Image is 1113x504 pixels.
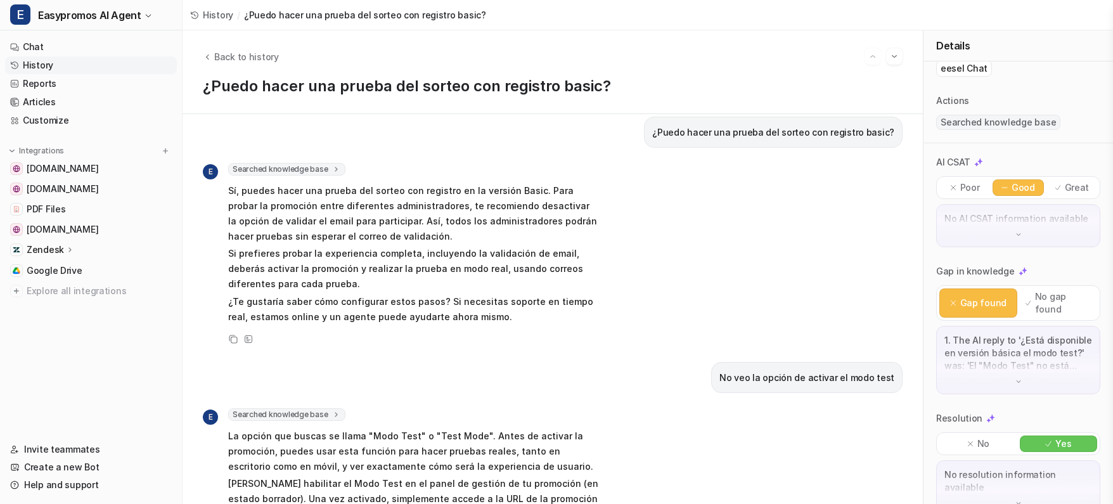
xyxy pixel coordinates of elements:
[5,56,177,74] a: History
[13,185,20,193] img: easypromos-apiref.redoc.ly
[5,38,177,56] a: Chat
[5,221,177,238] a: www.easypromosapp.com[DOMAIN_NAME]
[228,163,345,176] span: Searched knowledge base
[936,115,1060,130] span: Searched knowledge base
[27,223,98,236] span: [DOMAIN_NAME]
[228,408,345,421] span: Searched knowledge base
[27,203,65,216] span: PDF Files
[936,94,969,107] p: Actions
[936,265,1015,278] p: Gap in knowledge
[214,50,279,63] span: Back to history
[5,441,177,458] a: Invite teammates
[161,146,170,155] img: menu_add.svg
[1012,181,1035,194] p: Good
[960,297,1007,309] p: Gap found
[203,8,233,22] span: History
[936,156,970,169] p: AI CSAT
[868,51,877,62] img: Previous session
[977,437,989,450] p: No
[13,205,20,213] img: PDF Files
[5,145,68,157] button: Integrations
[5,476,177,494] a: Help and support
[5,282,177,300] a: Explore all integrations
[27,281,172,301] span: Explore all integrations
[5,160,177,178] a: www.notion.com[DOMAIN_NAME]
[941,62,988,75] p: eesel Chat
[228,294,599,325] p: ¿Te gustaría saber cómo configurar estos pasos? Si necesitas soporte en tiempo real, estamos onli...
[244,8,486,22] span: ¿Puedo hacer una prueba del sorteo con registro basic?
[719,370,894,385] p: No veo la opción de activar el modo test
[203,164,218,179] span: E
[652,125,894,140] p: ¿Puedo hacer una prueba del sorteo con registro basic?
[5,262,177,280] a: Google DriveGoogle Drive
[5,180,177,198] a: easypromos-apiref.redoc.ly[DOMAIN_NAME]
[5,93,177,111] a: Articles
[8,146,16,155] img: expand menu
[944,468,1092,494] p: No resolution information available
[228,183,599,244] p: Sí, puedes hacer una prueba del sorteo con registro en la versión Basic. Para probar la promoción...
[27,264,82,277] span: Google Drive
[203,50,279,63] button: Back to history
[228,246,599,292] p: Si prefieres probar la experiencia completa, incluyendo la validación de email, deberás activar l...
[890,51,899,62] img: Next session
[19,146,64,156] p: Integrations
[1014,377,1023,386] img: down-arrow
[1055,437,1071,450] p: Yes
[10,285,23,297] img: explore all integrations
[5,112,177,129] a: Customize
[944,334,1092,372] p: 1. The AI reply to '¿Está disponible en versión básica el modo test?' was: 'El "Modo Test" no est...
[27,183,98,195] span: [DOMAIN_NAME]
[203,410,218,425] span: E
[27,162,98,175] span: [DOMAIN_NAME]
[1035,290,1091,316] p: No gap found
[38,6,141,24] span: Easypromos AI Agent
[1065,181,1090,194] p: Great
[10,4,30,25] span: E
[27,243,64,256] p: Zendesk
[237,8,240,22] span: /
[923,30,1113,61] div: Details
[960,181,980,194] p: Poor
[13,267,20,275] img: Google Drive
[886,48,903,65] button: Go to next session
[203,77,903,96] h1: ¿Puedo hacer una prueba del sorteo con registro basic?
[865,48,881,65] button: Go to previous session
[5,458,177,476] a: Create a new Bot
[5,200,177,218] a: PDF FilesPDF Files
[228,429,599,474] p: La opción que buscas se llama "Modo Test" o "Test Mode". Antes de activar la promoción, puedes us...
[13,165,20,172] img: www.notion.com
[944,212,1092,225] p: No AI CSAT information available
[936,412,982,425] p: Resolution
[1014,230,1023,239] img: down-arrow
[190,8,233,22] a: History
[5,75,177,93] a: Reports
[13,226,20,233] img: www.easypromosapp.com
[13,246,20,254] img: Zendesk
